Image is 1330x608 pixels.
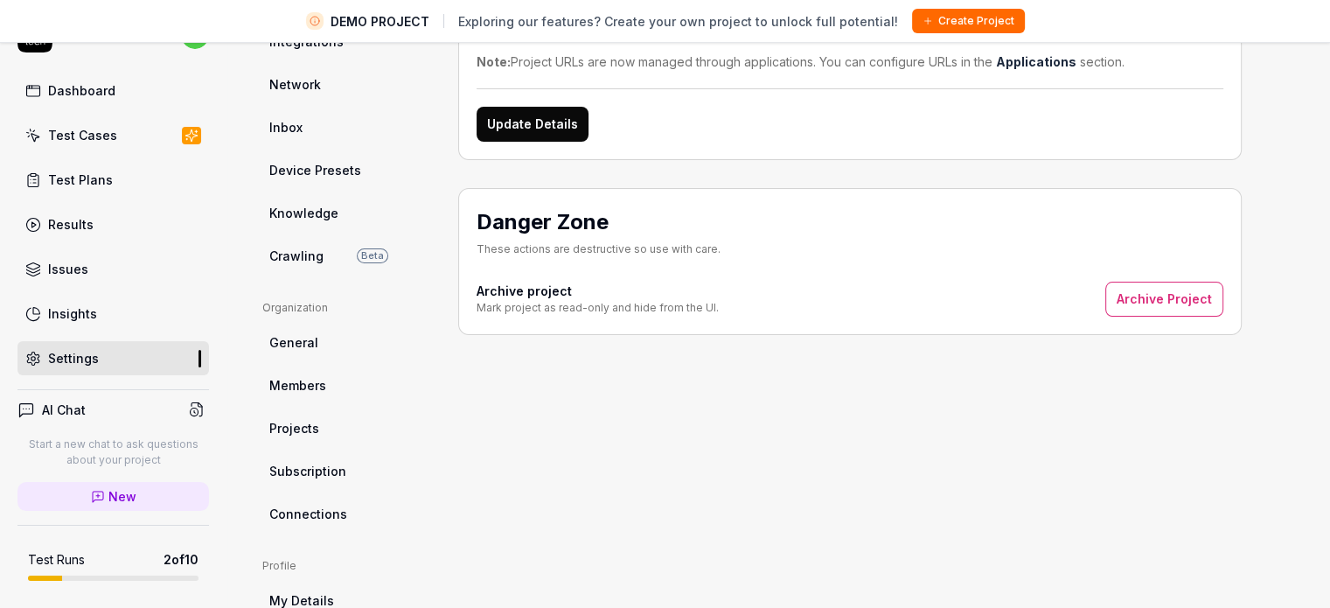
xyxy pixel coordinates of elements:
[48,304,97,323] div: Insights
[17,482,209,511] a: New
[262,154,430,186] a: Device Presets
[269,247,324,265] span: Crawling
[108,487,136,506] span: New
[269,505,347,523] span: Connections
[42,401,86,419] h4: AI Chat
[48,126,117,144] div: Test Cases
[269,333,318,352] span: General
[458,12,898,31] span: Exploring our features? Create your own project to unlock full potential!
[1105,282,1223,317] button: Archive Project
[262,412,430,444] a: Projects
[17,297,209,331] a: Insights
[477,282,719,300] h4: Archive project
[48,215,94,234] div: Results
[477,241,721,257] div: These actions are destructive so use with care.
[262,197,430,229] a: Knowledge
[48,81,115,100] div: Dashboard
[269,204,338,222] span: Knowledge
[17,207,209,241] a: Results
[477,206,721,238] h2: Danger Zone
[164,550,198,569] span: 2 of 10
[17,252,209,286] a: Issues
[48,349,99,367] div: Settings
[912,9,1025,33] button: Create Project
[996,54,1076,69] a: Applications
[357,248,388,263] span: Beta
[269,419,319,437] span: Projects
[331,12,429,31] span: DEMO PROJECT
[262,68,430,101] a: Network
[262,558,430,574] div: Profile
[28,552,85,568] h5: Test Runs
[262,240,430,272] a: CrawlingBeta
[17,437,209,468] p: Start a new chat to ask questions about your project
[262,369,430,402] a: Members
[477,52,1223,71] div: Project URLs are now managed through applications. You can configure URLs in the section.
[262,111,430,143] a: Inbox
[262,455,430,487] a: Subscription
[477,107,588,142] button: Update Details
[477,300,719,316] div: Mark project as read-only and hide from the UI.
[262,498,430,530] a: Connections
[17,73,209,108] a: Dashboard
[262,300,430,316] div: Organization
[269,376,326,395] span: Members
[262,326,430,359] a: General
[477,54,511,69] strong: Note:
[269,75,321,94] span: Network
[269,462,346,480] span: Subscription
[17,118,209,152] a: Test Cases
[48,171,113,189] div: Test Plans
[48,260,88,278] div: Issues
[17,163,209,197] a: Test Plans
[17,341,209,375] a: Settings
[269,161,361,179] span: Device Presets
[269,118,303,136] span: Inbox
